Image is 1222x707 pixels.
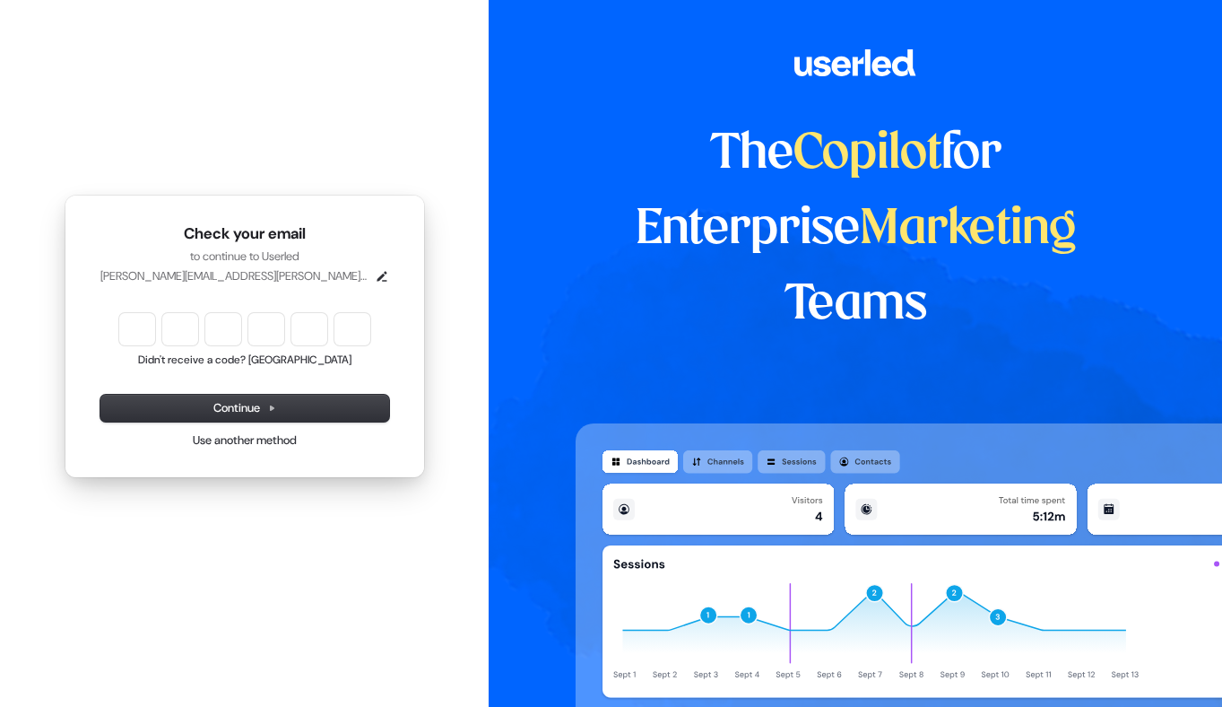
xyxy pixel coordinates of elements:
h1: Check your email [100,223,389,245]
p: [PERSON_NAME][EMAIL_ADDRESS][PERSON_NAME][DOMAIN_NAME] [100,268,368,284]
button: Continue [100,395,389,422]
p: to continue to Userled [100,249,389,265]
span: Marketing [860,206,1077,253]
button: Edit [375,269,389,284]
a: Use another method [193,432,297,449]
button: Didn't receive a code? [GEOGRAPHIC_DATA] [138,353,351,367]
h1: The for Enterprise Teams [576,117,1136,343]
span: Copilot [793,131,941,178]
span: Continue [213,400,276,416]
input: Enter verification code [119,313,370,345]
